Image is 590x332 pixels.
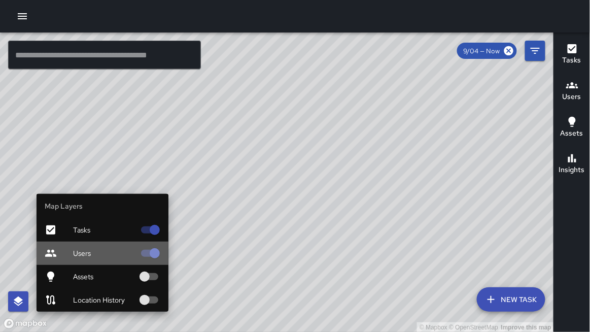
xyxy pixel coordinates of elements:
[37,194,168,218] li: Map Layers
[37,288,168,312] div: Location History
[554,146,590,183] button: Insights
[37,265,168,288] div: Assets
[554,73,590,110] button: Users
[525,41,545,61] button: Filters
[563,91,581,103] h6: Users
[561,128,583,139] h6: Assets
[73,272,135,282] span: Assets
[554,110,590,146] button: Assets
[73,225,135,235] span: Tasks
[554,37,590,73] button: Tasks
[559,164,585,176] h6: Insights
[73,248,135,258] span: Users
[37,218,168,242] div: Tasks
[563,55,581,66] h6: Tasks
[73,295,135,305] span: Location History
[37,242,168,265] div: Users
[477,287,545,312] button: New Task
[457,43,517,59] div: 9/04 — Now
[457,47,506,55] span: 9/04 — Now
